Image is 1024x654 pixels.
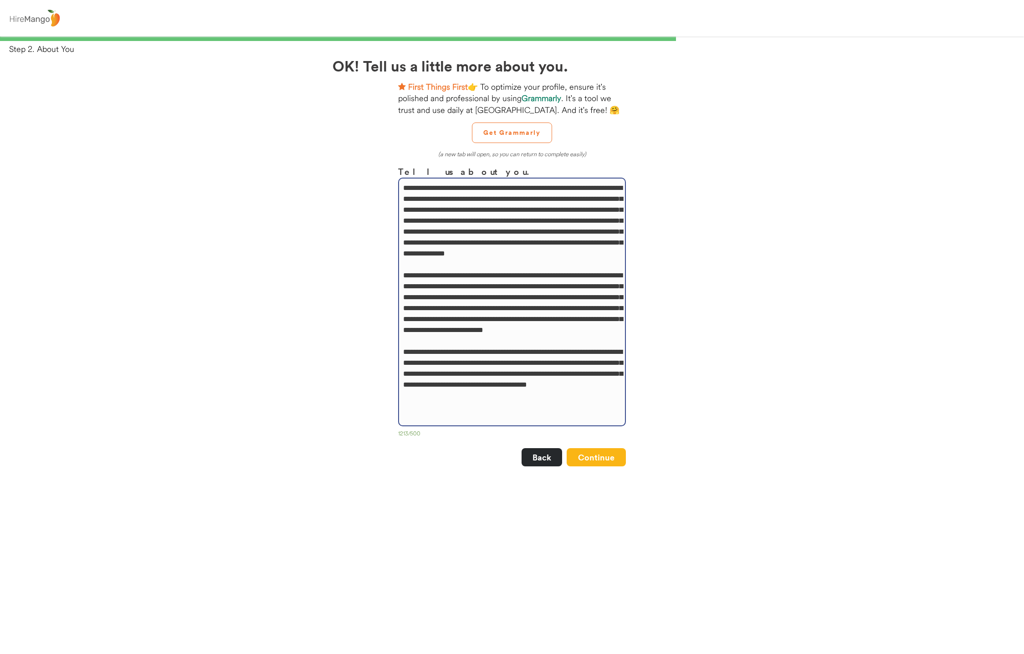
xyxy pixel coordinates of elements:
[333,55,691,77] h2: OK! Tell us a little more about you.
[398,81,626,116] div: 👉 To optimize your profile, ensure it's polished and professional by using . It's a tool we trust...
[472,123,552,143] button: Get Grammarly
[398,430,626,439] div: 1213/500
[438,150,586,158] em: (a new tab will open, so you can return to complete easily)
[2,36,1022,41] div: 66%
[7,8,62,29] img: logo%20-%20hiremango%20gray.png
[408,82,468,92] strong: First Things First
[9,43,1024,55] div: Step 2. About You
[567,448,626,466] button: Continue
[522,448,562,466] button: Back
[522,93,561,103] strong: Grammarly
[398,165,626,178] h3: Tell us about you.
